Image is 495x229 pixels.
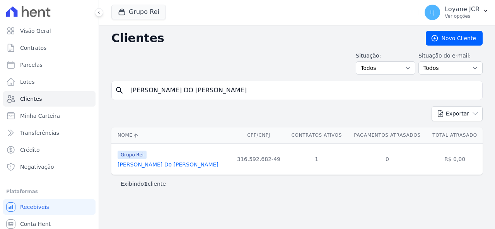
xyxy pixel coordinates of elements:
[118,161,218,168] a: [PERSON_NAME] Do [PERSON_NAME]
[144,181,148,187] b: 1
[115,86,124,95] i: search
[20,27,51,35] span: Visão Geral
[232,143,286,175] td: 316.592.682-49
[418,52,483,60] label: Situação do e-mail:
[445,5,480,13] p: Loyane JCR
[6,187,92,196] div: Plataformas
[445,13,480,19] p: Ver opções
[3,142,96,158] a: Crédito
[348,143,427,175] td: 0
[20,146,40,154] span: Crédito
[121,180,166,188] p: Exibindo cliente
[286,143,348,175] td: 1
[126,83,479,98] input: Buscar por nome, CPF ou e-mail
[20,203,49,211] span: Recebíveis
[111,5,166,19] button: Grupo Rei
[348,127,427,143] th: Pagamentos Atrasados
[3,159,96,175] a: Negativação
[20,112,60,120] span: Minha Carteira
[427,127,483,143] th: Total Atrasado
[432,106,483,121] button: Exportar
[3,108,96,124] a: Minha Carteira
[3,125,96,141] a: Transferências
[427,143,483,175] td: R$ 0,00
[118,151,147,159] span: Grupo Rei
[286,127,348,143] th: Contratos Ativos
[356,52,415,60] label: Situação:
[3,91,96,107] a: Clientes
[111,127,232,143] th: Nome
[20,44,46,52] span: Contratos
[3,40,96,56] a: Contratos
[430,10,435,15] span: LJ
[3,74,96,90] a: Lotes
[20,220,51,228] span: Conta Hent
[3,199,96,215] a: Recebíveis
[20,78,35,86] span: Lotes
[20,129,59,137] span: Transferências
[3,23,96,39] a: Visão Geral
[232,127,286,143] th: CPF/CNPJ
[418,2,495,23] button: LJ Loyane JCR Ver opções
[20,61,43,69] span: Parcelas
[111,31,413,45] h2: Clientes
[3,57,96,73] a: Parcelas
[20,163,54,171] span: Negativação
[426,31,483,46] a: Novo Cliente
[20,95,42,103] span: Clientes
